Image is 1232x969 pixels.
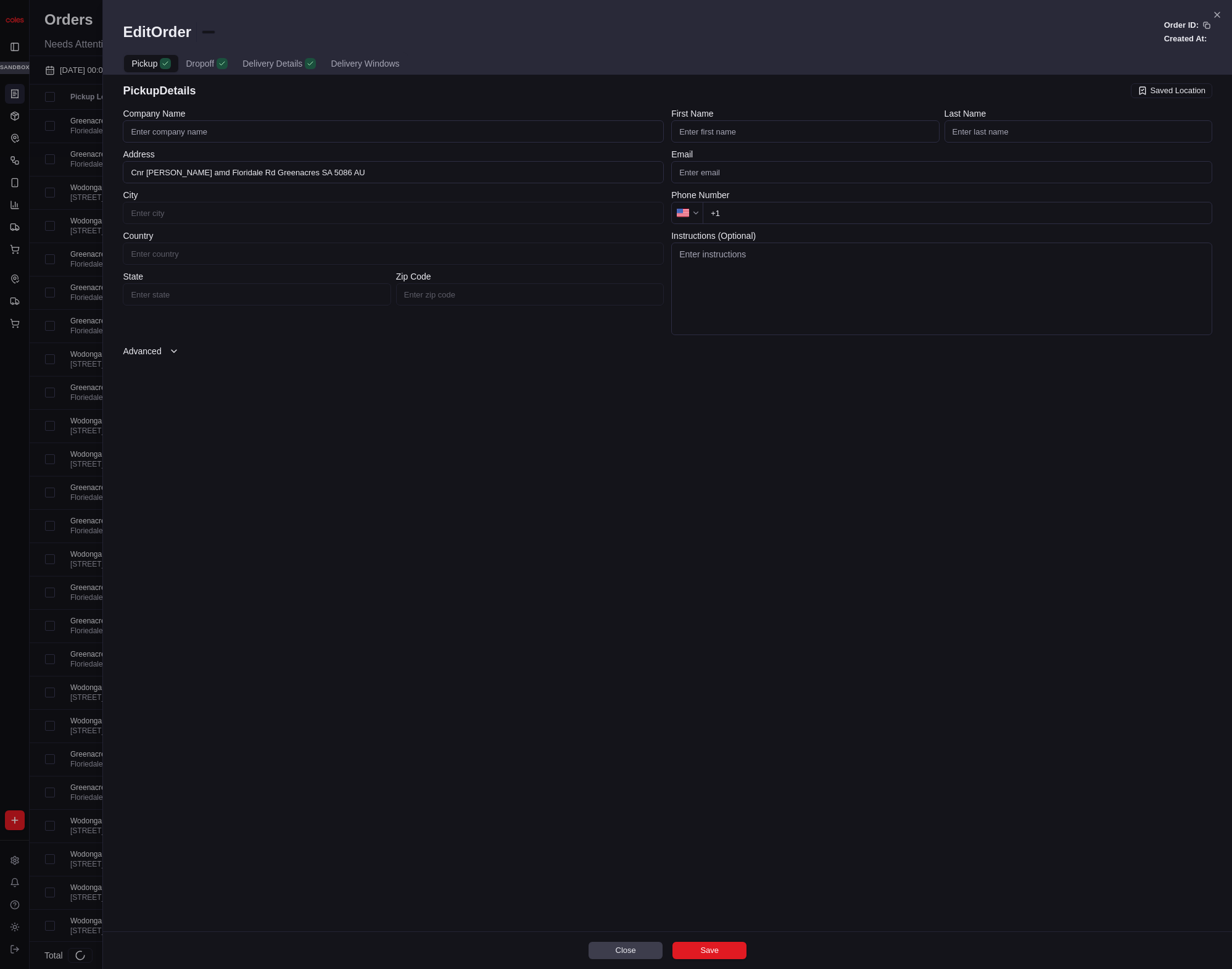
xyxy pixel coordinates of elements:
[25,276,94,288] span: Knowledge Base
[123,345,161,357] label: Advanced
[703,202,1212,224] input: Enter phone number
[123,161,664,183] input: Enter address
[56,130,170,140] div: We're available if you need us!
[25,192,35,202] img: 1736555255976-a54dd68f-1ca7-489b-9aae-adbdc363a1c4
[99,271,203,293] a: 💻API Documentation
[87,306,149,315] a: Powered byPylon
[396,272,664,281] label: Zip Code
[123,150,664,159] label: Address
[12,49,225,69] p: Welcome 👋
[48,225,73,235] span: [DATE]
[123,231,664,240] label: Country
[109,191,134,201] span: [DATE]
[151,23,191,40] span: Order
[671,120,939,143] input: Enter first name
[56,118,202,130] div: Start new chat
[671,150,1212,159] label: Email
[12,277,22,287] div: 📗
[945,120,1212,143] input: Enter last name
[123,120,664,143] input: Enter company name
[38,191,100,201] span: [PERSON_NAME]
[671,161,1212,183] input: Enter email
[1131,82,1212,99] button: Saved Location
[210,122,225,136] button: Start new chat
[672,942,746,959] button: Save
[671,231,1212,240] label: Instructions (Optional)
[12,160,83,170] div: Past conversations
[589,942,663,959] button: Close
[12,118,35,140] img: 1736555255976-a54dd68f-1ca7-489b-9aae-adbdc363a1c4
[671,109,939,118] label: First Name
[123,272,391,281] label: State
[123,345,1212,357] button: Advanced
[945,109,1212,118] label: Last Name
[123,109,664,118] label: Company Name
[186,57,214,70] span: Dropoff
[191,158,225,173] button: See all
[123,243,664,265] input: Enter country
[123,306,149,315] span: Pylon
[131,57,157,70] span: Pickup
[396,283,664,306] input: Enter zip code
[12,180,32,199] img: Liam S.
[104,277,114,287] div: 💻
[41,225,45,235] span: •
[7,271,99,293] a: 📗Knowledge Base
[123,191,664,199] label: City
[123,283,391,306] input: Enter state
[12,12,37,37] img: Nash
[26,118,48,140] img: 5e9a9d7314ff4150bce227a61376b483.jpg
[32,80,222,93] input: Got a question? Start typing here...
[331,57,399,70] span: Delivery Windows
[123,202,664,224] input: Enter city
[671,191,1212,199] label: Phone Number
[1150,85,1205,96] span: Saved Location
[1164,20,1199,31] p: Order ID:
[242,57,302,70] span: Delivery Details
[102,191,107,201] span: •
[123,22,191,42] h1: Edit
[1164,33,1207,44] p: Created At:
[123,82,1128,99] h2: pickup Details
[117,276,198,288] span: API Documentation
